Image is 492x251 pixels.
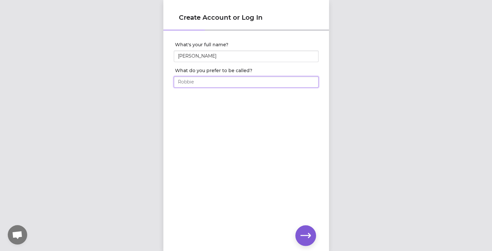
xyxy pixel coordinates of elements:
[8,225,27,245] div: Open chat
[174,50,319,62] input: Robert Button
[174,76,319,88] input: Robbie
[175,67,319,74] label: What do you prefer to be called?
[175,41,319,48] label: What's your full name?
[179,13,313,22] h1: Create Account or Log In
